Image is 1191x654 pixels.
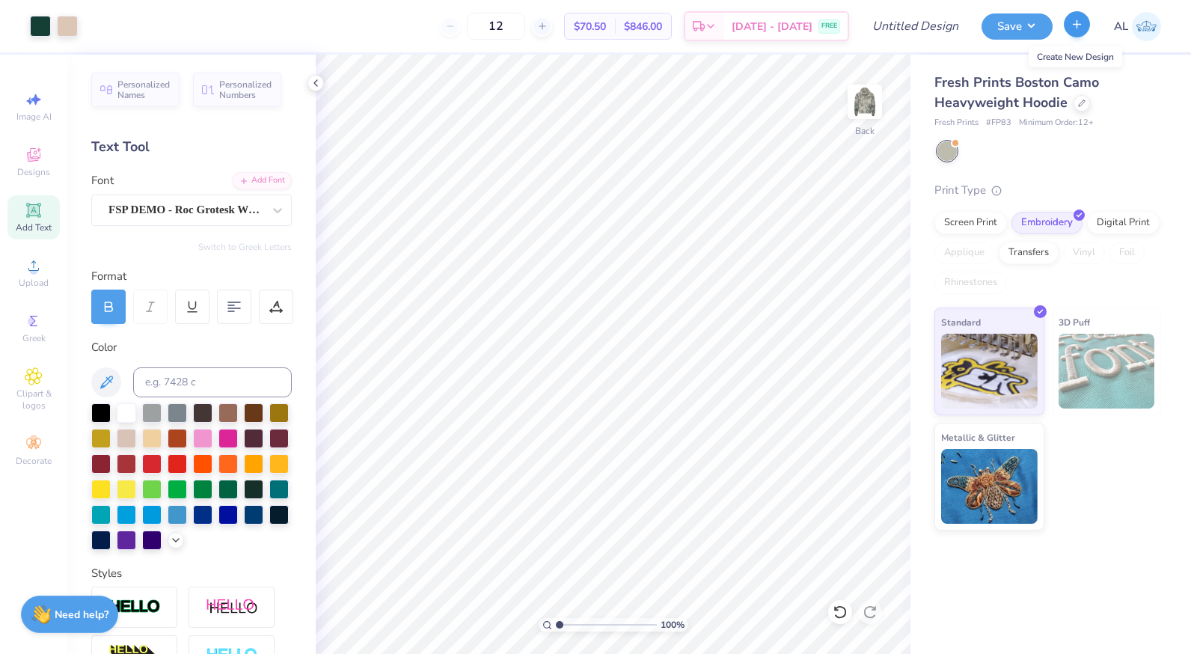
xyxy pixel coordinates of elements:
img: Metallic & Glitter [941,449,1038,524]
input: e.g. 7428 c [133,367,292,397]
div: Add Font [233,172,292,189]
span: Upload [19,277,49,289]
div: Text Tool [91,137,292,157]
div: Color [91,339,292,356]
span: 100 % [661,618,685,632]
img: Standard [941,334,1038,409]
span: FREE [821,21,837,31]
span: Fresh Prints Boston Camo Heavyweight Hoodie [934,73,1099,111]
div: Rhinestones [934,272,1007,294]
span: Metallic & Glitter [941,430,1015,445]
span: AL [1114,18,1128,35]
div: Screen Print [934,212,1007,234]
div: Create New Design [1029,46,1122,67]
input: – – [467,13,525,40]
img: Shadow [206,598,258,617]
div: Applique [934,242,994,264]
span: Personalized Numbers [219,79,272,100]
span: $70.50 [574,19,606,34]
span: Personalized Names [117,79,171,100]
span: Designs [17,166,50,178]
div: Vinyl [1063,242,1105,264]
span: Decorate [16,455,52,467]
span: $846.00 [624,19,662,34]
img: Stroke [108,599,161,616]
div: Foil [1109,242,1145,264]
span: Add Text [16,221,52,233]
div: Transfers [999,242,1059,264]
div: Digital Print [1087,212,1160,234]
div: Back [855,124,875,138]
span: Fresh Prints [934,117,979,129]
span: Minimum Order: 12 + [1019,117,1094,129]
img: Back [850,87,880,117]
div: Embroidery [1011,212,1083,234]
span: [DATE] - [DATE] [732,19,812,34]
button: Switch to Greek Letters [198,241,292,253]
label: Font [91,172,114,189]
img: 3D Puff [1059,334,1155,409]
button: Save [982,13,1053,40]
span: Image AI [16,111,52,123]
span: 3D Puff [1059,314,1090,330]
a: AL [1114,12,1161,41]
span: Clipart & logos [7,388,60,412]
div: Print Type [934,182,1161,199]
div: Format [91,268,293,285]
span: Standard [941,314,981,330]
span: # FP83 [986,117,1011,129]
input: Untitled Design [860,11,970,41]
strong: Need help? [55,608,108,622]
div: Styles [91,565,292,582]
span: Greek [22,332,46,344]
img: Annika Larson [1132,12,1161,41]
